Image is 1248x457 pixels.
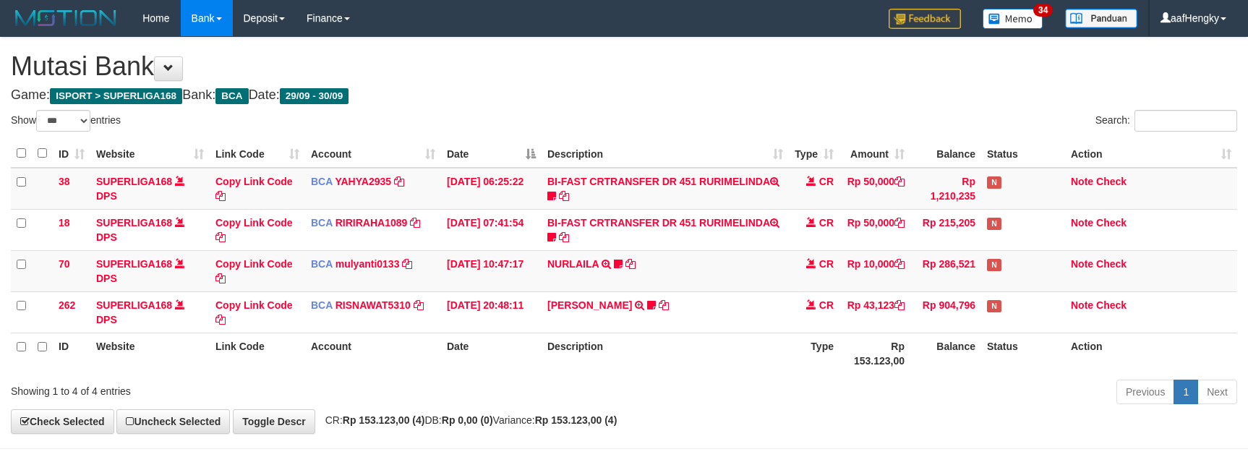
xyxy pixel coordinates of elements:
[987,259,1001,271] span: Has Note
[59,299,75,311] span: 262
[1065,333,1237,374] th: Action
[311,176,333,187] span: BCA
[819,176,834,187] span: CR
[894,176,905,187] a: Copy Rp 50,000 to clipboard
[910,250,981,291] td: Rp 286,521
[1065,140,1237,168] th: Action: activate to sort column ascending
[1174,380,1198,404] a: 1
[36,110,90,132] select: Showentries
[96,299,172,311] a: SUPERLIGA168
[1071,299,1093,311] a: Note
[1095,110,1237,132] label: Search:
[402,258,412,270] a: Copy mulyanti0133 to clipboard
[894,258,905,270] a: Copy Rp 10,000 to clipboard
[50,88,182,104] span: ISPORT > SUPERLIGA168
[839,140,910,168] th: Amount: activate to sort column ascending
[839,168,910,210] td: Rp 50,000
[889,9,961,29] img: Feedback.jpg
[559,190,569,202] a: Copy BI-FAST CRTRANSFER DR 451 RURIMELINDA to clipboard
[559,231,569,243] a: Copy BI-FAST CRTRANSFER DR 451 RURIMELINDA to clipboard
[987,176,1001,189] span: Has Note
[96,176,172,187] a: SUPERLIGA168
[625,258,636,270] a: Copy NURLAILA to clipboard
[210,140,305,168] th: Link Code: activate to sort column ascending
[441,291,542,333] td: [DATE] 20:48:11
[819,299,834,311] span: CR
[305,333,441,374] th: Account
[11,88,1237,103] h4: Game: Bank: Date:
[210,333,305,374] th: Link Code
[53,140,90,168] th: ID: activate to sort column ascending
[1071,176,1093,187] a: Note
[233,409,315,434] a: Toggle Descr
[981,140,1065,168] th: Status
[1096,176,1127,187] a: Check
[839,291,910,333] td: Rp 43,123
[414,299,424,311] a: Copy RISNAWAT5310 to clipboard
[1096,217,1127,228] a: Check
[343,414,425,426] strong: Rp 153.123,00 (4)
[1071,217,1093,228] a: Note
[96,217,172,228] a: SUPERLIGA168
[547,258,599,270] a: NURLAILA
[280,88,349,104] span: 29/09 - 30/09
[1134,110,1237,132] input: Search:
[441,250,542,291] td: [DATE] 10:47:17
[335,258,400,270] a: mulyanti0133
[11,409,114,434] a: Check Selected
[335,176,391,187] a: YAHYA2935
[819,217,834,228] span: CR
[910,140,981,168] th: Balance
[542,209,789,250] td: BI-FAST CRTRANSFER DR 451 RURIMELINDA
[1096,299,1127,311] a: Check
[311,299,333,311] span: BCA
[547,299,632,311] a: [PERSON_NAME]
[910,168,981,210] td: Rp 1,210,235
[90,333,210,374] th: Website
[215,258,293,284] a: Copy Link Code
[910,291,981,333] td: Rp 904,796
[90,291,210,333] td: DPS
[311,258,333,270] span: BCA
[789,333,839,374] th: Type
[441,168,542,210] td: [DATE] 06:25:22
[96,258,172,270] a: SUPERLIGA168
[11,110,121,132] label: Show entries
[894,217,905,228] a: Copy Rp 50,000 to clipboard
[53,333,90,374] th: ID
[335,299,411,311] a: RISNAWAT5310
[1197,380,1237,404] a: Next
[819,258,834,270] span: CR
[90,250,210,291] td: DPS
[215,217,293,243] a: Copy Link Code
[215,176,293,202] a: Copy Link Code
[116,409,230,434] a: Uncheck Selected
[894,299,905,311] a: Copy Rp 43,123 to clipboard
[59,258,70,270] span: 70
[311,217,333,228] span: BCA
[441,140,542,168] th: Date: activate to sort column descending
[1116,380,1174,404] a: Previous
[910,209,981,250] td: Rp 215,205
[535,414,617,426] strong: Rp 153.123,00 (4)
[59,217,70,228] span: 18
[981,333,1065,374] th: Status
[215,299,293,325] a: Copy Link Code
[839,209,910,250] td: Rp 50,000
[305,140,441,168] th: Account: activate to sort column ascending
[839,250,910,291] td: Rp 10,000
[542,140,789,168] th: Description: activate to sort column ascending
[910,333,981,374] th: Balance
[11,7,121,29] img: MOTION_logo.png
[442,414,493,426] strong: Rp 0,00 (0)
[441,333,542,374] th: Date
[659,299,669,311] a: Copy YOSI EFENDI to clipboard
[983,9,1043,29] img: Button%20Memo.svg
[215,88,248,104] span: BCA
[11,378,509,398] div: Showing 1 to 4 of 4 entries
[1033,4,1053,17] span: 34
[335,217,408,228] a: RIRIRAHA1089
[410,217,420,228] a: Copy RIRIRAHA1089 to clipboard
[394,176,404,187] a: Copy YAHYA2935 to clipboard
[441,209,542,250] td: [DATE] 07:41:54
